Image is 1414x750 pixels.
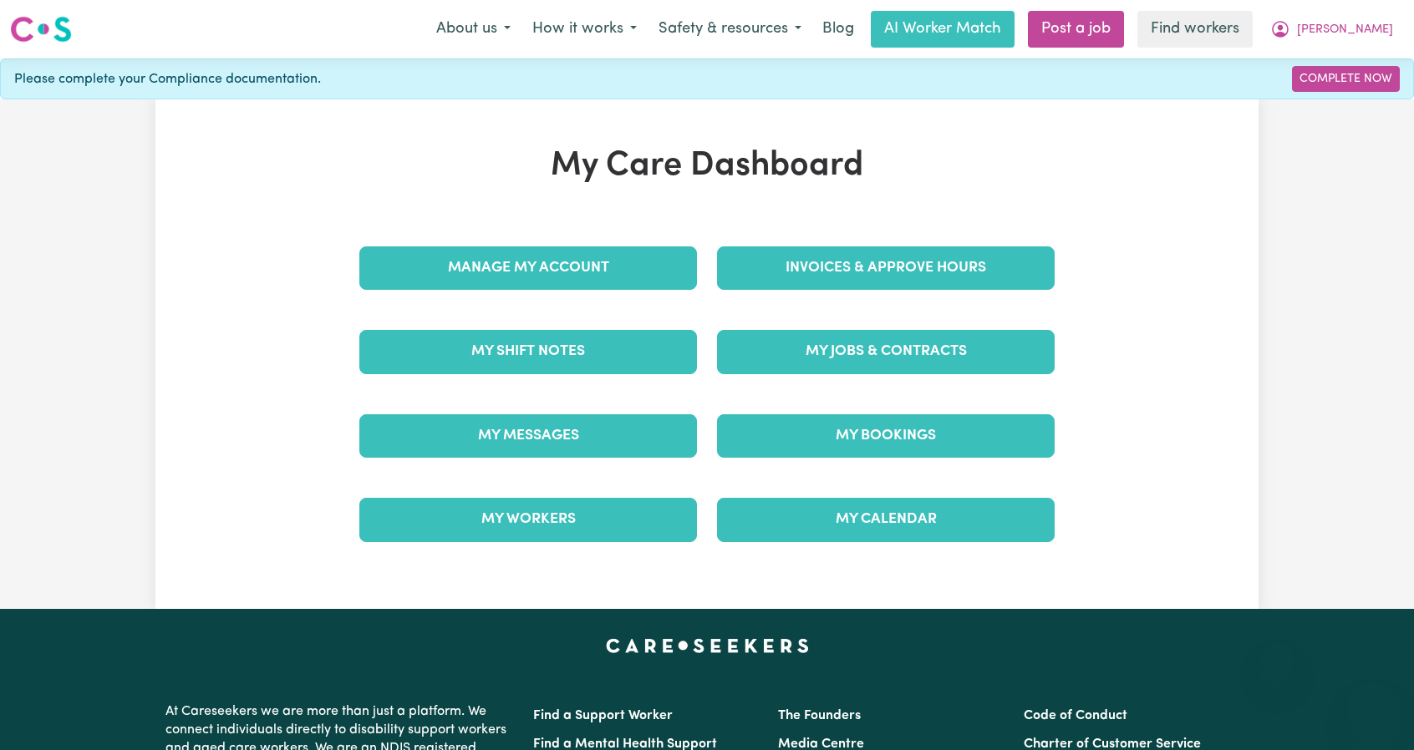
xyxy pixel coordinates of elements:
[606,639,809,652] a: Careseekers home page
[1297,21,1393,39] span: [PERSON_NAME]
[359,498,697,541] a: My Workers
[717,414,1055,458] a: My Bookings
[871,11,1015,48] a: AI Worker Match
[717,246,1055,290] a: Invoices & Approve Hours
[1028,11,1124,48] a: Post a job
[1259,12,1404,47] button: My Account
[349,146,1065,186] h1: My Care Dashboard
[1137,11,1253,48] a: Find workers
[14,69,321,89] span: Please complete your Compliance documentation.
[425,12,521,47] button: About us
[648,12,812,47] button: Safety & resources
[778,709,861,722] a: The Founders
[812,11,864,48] a: Blog
[10,10,72,48] a: Careseekers logo
[10,14,72,44] img: Careseekers logo
[359,246,697,290] a: Manage My Account
[1292,66,1400,92] a: Complete Now
[717,498,1055,541] a: My Calendar
[521,12,648,47] button: How it works
[1347,683,1401,737] iframe: Button to launch messaging window
[1024,709,1127,722] a: Code of Conduct
[533,709,673,722] a: Find a Support Worker
[1260,643,1294,677] iframe: Close message
[359,330,697,373] a: My Shift Notes
[717,330,1055,373] a: My Jobs & Contracts
[359,414,697,458] a: My Messages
